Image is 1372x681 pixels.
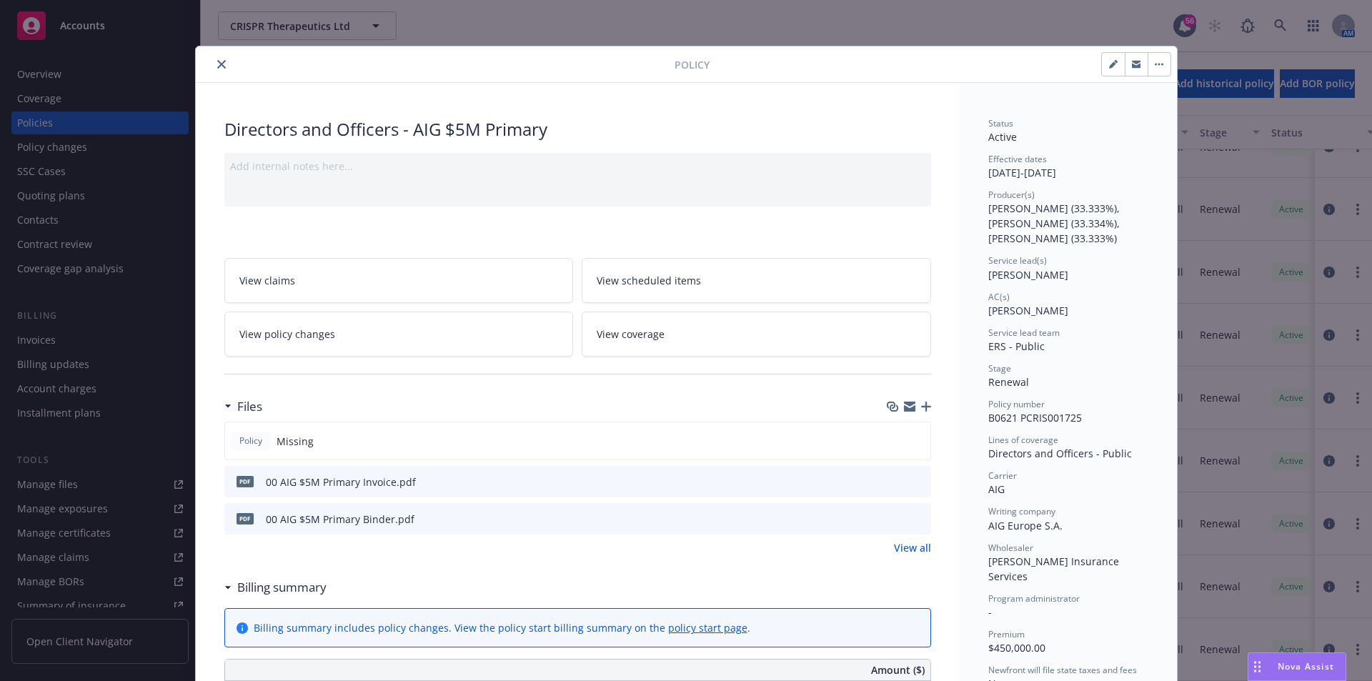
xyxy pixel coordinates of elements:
span: Premium [988,628,1025,640]
span: AIG Europe S.A. [988,519,1063,532]
span: - [988,605,992,619]
span: Producer(s) [988,189,1035,201]
span: pdf [237,513,254,524]
span: Status [988,117,1013,129]
span: AIG [988,482,1005,496]
span: Carrier [988,469,1017,482]
div: Files [224,397,262,416]
div: Billing summary includes policy changes. View the policy start billing summary on the . [254,620,750,635]
span: Program administrator [988,592,1080,605]
span: Active [988,130,1017,144]
button: close [213,56,230,73]
span: [PERSON_NAME] [988,304,1068,317]
span: Policy [675,57,710,72]
span: View coverage [597,327,665,342]
span: [PERSON_NAME] [988,268,1068,282]
span: Writing company [988,505,1055,517]
span: Nova Assist [1278,660,1334,672]
a: View policy changes [224,312,574,357]
span: Lines of coverage [988,434,1058,446]
h3: Files [237,397,262,416]
span: Service lead team [988,327,1060,339]
span: Missing [277,434,314,449]
span: Amount ($) [871,662,925,677]
div: Drag to move [1248,653,1266,680]
a: View scheduled items [582,258,931,303]
span: AC(s) [988,291,1010,303]
span: Policy [237,434,265,447]
span: Effective dates [988,153,1047,165]
div: [DATE] - [DATE] [988,153,1148,180]
span: B0621 PCRIS001725 [988,411,1082,424]
span: Newfront will file state taxes and fees [988,664,1137,676]
a: View claims [224,258,574,303]
button: download file [890,474,901,489]
span: ERS - Public [988,339,1045,353]
span: View scheduled items [597,273,701,288]
button: download file [890,512,901,527]
span: [PERSON_NAME] (33.333%), [PERSON_NAME] (33.334%), [PERSON_NAME] (33.333%) [988,202,1123,245]
div: Add internal notes here... [230,159,925,174]
div: 00 AIG $5M Primary Binder.pdf [266,512,414,527]
a: View coverage [582,312,931,357]
span: View claims [239,273,295,288]
span: [PERSON_NAME] Insurance Services [988,555,1122,583]
span: $450,000.00 [988,641,1045,655]
button: preview file [913,474,925,489]
button: preview file [913,512,925,527]
a: policy start page [668,621,747,635]
span: Service lead(s) [988,254,1047,267]
div: Billing summary [224,578,327,597]
a: View all [894,540,931,555]
span: pdf [237,476,254,487]
span: Wholesaler [988,542,1033,554]
span: Policy number [988,398,1045,410]
span: Stage [988,362,1011,374]
span: Renewal [988,375,1029,389]
span: View policy changes [239,327,335,342]
span: Directors and Officers - Public [988,447,1132,460]
div: 00 AIG $5M Primary Invoice.pdf [266,474,416,489]
div: Directors and Officers - AIG $5M Primary [224,117,931,141]
h3: Billing summary [237,578,327,597]
button: Nova Assist [1248,652,1346,681]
